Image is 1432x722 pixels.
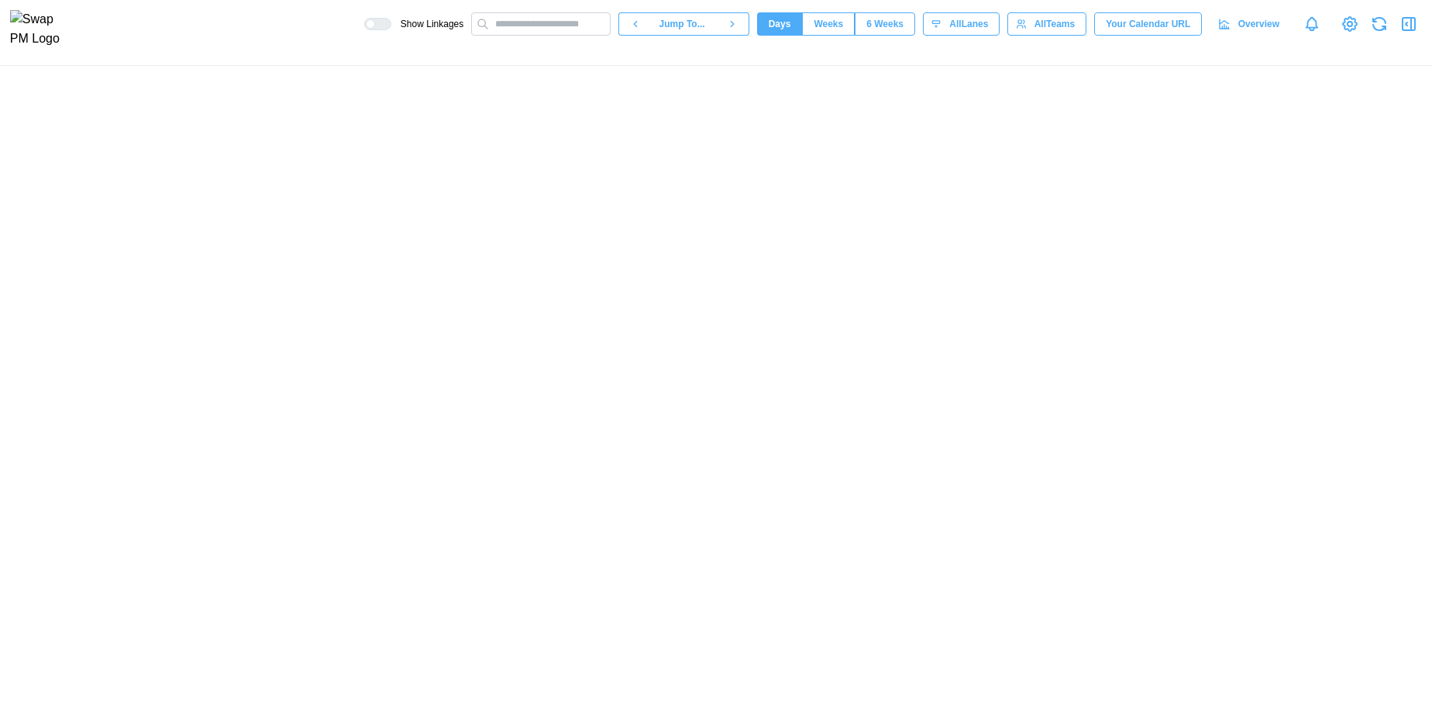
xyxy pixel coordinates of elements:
button: Days [757,12,803,36]
span: All Teams [1034,13,1075,35]
span: Weeks [814,13,843,35]
a: View Project [1339,13,1361,35]
button: 6 Weeks [855,12,915,36]
button: Jump To... [652,12,715,36]
button: Your Calendar URL [1094,12,1202,36]
button: Weeks [802,12,855,36]
span: Show Linkages [391,18,463,30]
button: AllTeams [1007,12,1086,36]
span: Overview [1238,13,1279,35]
span: 6 Weeks [866,13,904,35]
span: Your Calendar URL [1106,13,1190,35]
a: Notifications [1299,11,1325,37]
span: Jump To... [659,13,705,35]
a: Overview [1210,12,1291,36]
span: Days [769,13,791,35]
button: Open Drawer [1398,13,1420,35]
button: Refresh Grid [1368,13,1390,35]
img: Swap PM Logo [10,10,73,49]
span: All Lanes [949,13,988,35]
button: AllLanes [923,12,1000,36]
